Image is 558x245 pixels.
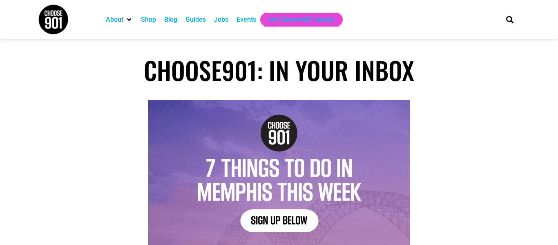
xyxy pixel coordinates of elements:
a: Blog [164,15,177,25]
a: About [106,15,123,25]
a: Guides [185,15,206,25]
a: Get Choose901 Emails [268,15,335,25]
a: Jobs [214,15,228,25]
a: Shop [141,15,156,25]
div: Search [503,13,517,26]
div: About [102,13,137,27]
h1: Choose901: In Your Inbox [38,55,520,85]
nav: Main nav [102,13,492,27]
a: Events [237,15,256,25]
